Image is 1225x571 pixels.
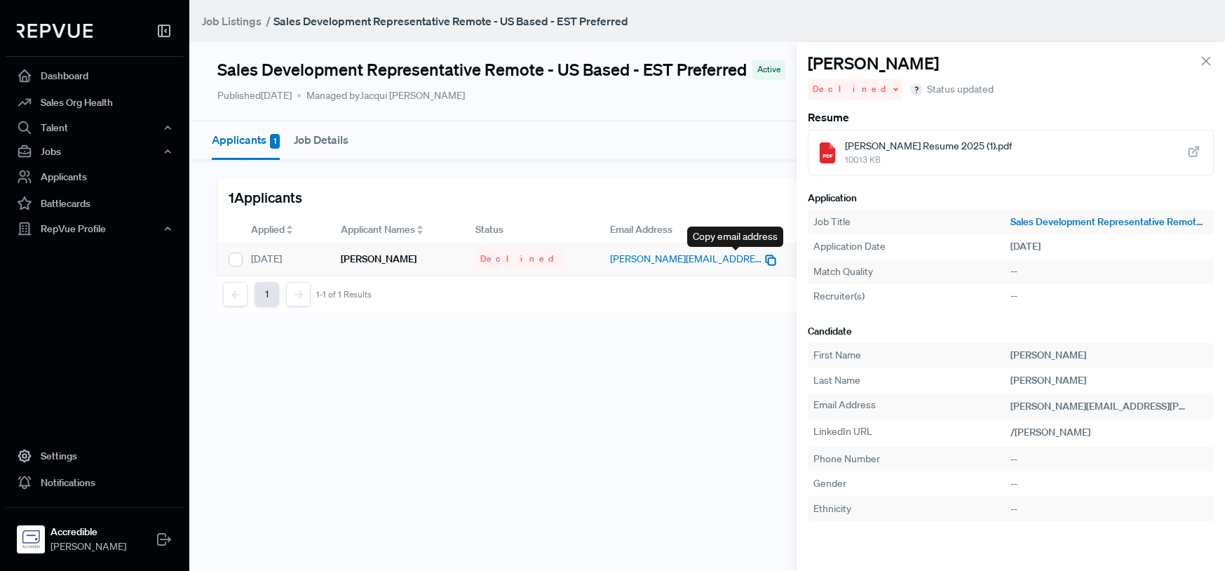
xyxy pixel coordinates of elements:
[6,140,184,163] button: Jobs
[240,243,330,276] div: [DATE]
[813,239,1011,254] div: Application Date
[1010,426,1090,438] span: /[PERSON_NAME]
[217,60,747,80] h4: Sales Development Representative Remote - US Based - EST Preferred
[20,528,42,551] img: Accredible
[266,14,271,28] span: /
[610,253,922,265] span: [PERSON_NAME][EMAIL_ADDRESS][PERSON_NAME][DOMAIN_NAME]
[845,154,1012,166] span: 100.13 KB
[808,325,1214,337] h6: Candidate
[1010,239,1208,254] div: [DATE]
[813,83,891,95] span: Declined
[808,130,1214,175] a: [PERSON_NAME] Resume 2025 (1).pdf100.13 KB
[757,63,780,76] span: Active
[813,424,1011,441] div: LinkedIn URL
[297,88,465,103] span: Managed by Jacqui [PERSON_NAME]
[223,282,372,307] nav: pagination
[1010,215,1208,229] a: Sales Development Representative Remote - US Based - EST Preferred
[294,121,348,158] button: Job Details
[6,507,184,560] a: AccredibleAccredible[PERSON_NAME]
[240,217,330,243] div: Toggle SortBy
[1010,348,1208,363] div: [PERSON_NAME]
[212,121,280,160] button: Applicants
[1010,373,1208,388] div: [PERSON_NAME]
[286,282,311,307] button: Next
[50,525,126,539] strong: Accredible
[330,217,464,243] div: Toggle SortBy
[808,53,939,74] h4: [PERSON_NAME]
[50,539,126,554] span: [PERSON_NAME]
[480,253,559,265] span: Declined
[1010,502,1208,516] div: --
[813,373,1011,388] div: Last Name
[1010,452,1208,466] div: --
[255,282,279,307] button: 1
[6,62,184,89] a: Dashboard
[813,215,1011,229] div: Job Title
[808,111,1214,124] h6: Resume
[316,290,372,300] div: 1-1 of 1 Results
[610,222,672,237] span: Email Address
[217,88,292,103] p: Published [DATE]
[687,227,783,247] div: Copy email address
[813,476,1011,491] div: Gender
[813,289,1011,304] div: Recruiter(s)
[202,13,262,29] a: Job Listings
[270,134,280,149] span: 1
[1010,476,1208,491] div: --
[813,452,1011,466] div: Phone Number
[813,398,1011,415] div: Email Address
[813,502,1011,516] div: Ethnicity
[6,443,184,469] a: Settings
[813,348,1011,363] div: First Name
[6,217,184,241] button: RepVue Profile
[341,253,417,265] h6: [PERSON_NAME]
[1010,290,1017,302] span: --
[6,469,184,496] a: Notifications
[6,163,184,190] a: Applicants
[845,139,1012,154] span: [PERSON_NAME] Resume 2025 (1).pdf
[341,222,415,237] span: Applicant Names
[6,190,184,217] a: Battlecards
[1010,426,1106,438] a: /[PERSON_NAME]
[808,192,1214,204] h6: Application
[229,189,302,206] h5: 1 Applicants
[813,264,1011,279] div: Match Quality
[223,282,248,307] button: Previous
[17,24,93,38] img: RepVue
[927,82,994,97] span: Status updated
[251,222,285,237] span: Applied
[475,222,503,237] span: Status
[273,14,628,28] strong: Sales Development Representative Remote - US Based - EST Preferred
[1010,264,1208,279] div: --
[6,116,184,140] button: Talent
[6,89,184,116] a: Sales Org Health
